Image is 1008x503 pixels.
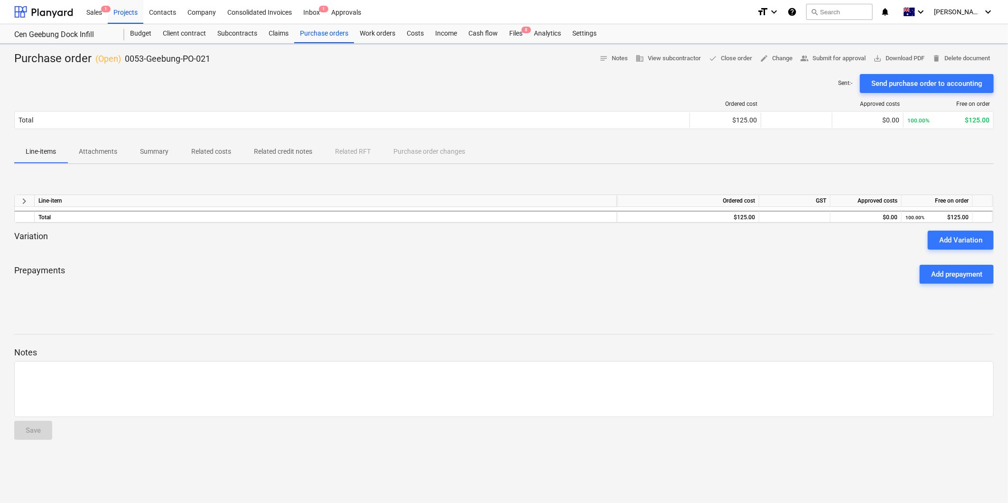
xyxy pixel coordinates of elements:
button: Add prepayment [920,265,994,284]
i: keyboard_arrow_down [915,6,926,18]
i: keyboard_arrow_down [982,6,994,18]
p: Sent : - [838,79,852,87]
i: keyboard_arrow_down [768,6,780,18]
div: Line-item [35,195,617,207]
p: Prepayments [14,265,65,284]
button: Send purchase order to accounting [860,74,994,93]
span: delete [932,54,941,63]
a: Client contract [157,24,212,43]
button: Submit for approval [796,51,869,66]
button: Change [756,51,796,66]
span: Submit for approval [800,53,866,64]
p: Notes [14,347,994,358]
div: Approved costs [836,101,900,107]
span: Change [760,53,793,64]
button: Add Variation [928,231,994,250]
p: Summary [140,147,168,157]
p: Related costs [191,147,231,157]
p: Attachments [79,147,117,157]
div: Total [35,211,617,223]
p: ( Open ) [95,53,121,65]
div: GST [759,195,831,207]
i: Knowledge base [787,6,797,18]
span: business [635,54,644,63]
a: Settings [567,24,602,43]
button: View subcontractor [632,51,705,66]
div: Approved costs [831,195,902,207]
a: Budget [124,24,157,43]
button: Notes [596,51,632,66]
span: Notes [599,53,628,64]
span: done [709,54,717,63]
div: Add Variation [939,234,982,246]
span: keyboard_arrow_right [19,196,30,207]
span: 1 [101,6,111,12]
div: Free on order [907,101,990,107]
span: Delete document [932,53,990,64]
a: Costs [401,24,429,43]
button: Search [806,4,873,20]
small: 100.00% [907,117,930,124]
div: $0.00 [834,212,897,224]
span: 1 [319,6,328,12]
div: Send purchase order to accounting [871,77,982,90]
p: Variation [14,231,48,250]
span: search [811,8,818,16]
div: Free on order [902,195,973,207]
p: Related credit notes [254,147,312,157]
div: $125.00 [621,212,755,224]
div: $0.00 [836,116,899,124]
div: Ordered cost [694,101,757,107]
div: $125.00 [694,116,757,124]
i: notifications [880,6,890,18]
div: $125.00 [907,116,989,124]
span: notes [599,54,608,63]
a: Files8 [504,24,528,43]
span: people_alt [800,54,809,63]
div: Files [504,24,528,43]
div: $125.00 [905,212,969,224]
div: Cen Geebung Dock Infill [14,30,113,40]
small: 100.00% [905,215,924,220]
div: Ordered cost [617,195,759,207]
span: edit [760,54,768,63]
p: Line-items [26,147,56,157]
a: Subcontracts [212,24,263,43]
button: Download PDF [869,51,928,66]
a: Cash flow [463,24,504,43]
span: Close order [709,53,752,64]
a: Claims [263,24,294,43]
iframe: Chat Widget [961,457,1008,503]
i: format_size [757,6,768,18]
span: save_alt [873,54,882,63]
div: Add prepayment [931,268,982,280]
span: 8 [522,27,531,33]
button: Close order [705,51,756,66]
a: Purchase orders [294,24,354,43]
a: Income [429,24,463,43]
span: [PERSON_NAME] [934,8,981,16]
div: Purchase order [14,51,210,66]
a: Work orders [354,24,401,43]
span: View subcontractor [635,53,701,64]
a: Analytics [528,24,567,43]
span: Download PDF [873,53,924,64]
button: Delete document [928,51,994,66]
div: Total [19,116,33,124]
p: 0053-Geebung-PO-021 [125,53,210,65]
